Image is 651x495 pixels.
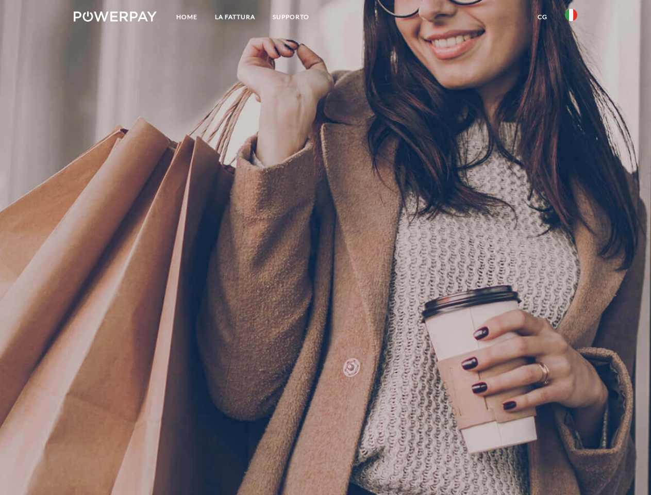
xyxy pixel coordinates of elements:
[206,8,264,26] a: LA FATTURA
[168,8,206,26] a: Home
[565,9,577,21] img: it
[74,11,157,22] img: logo-powerpay-white.svg
[264,8,318,26] a: Supporto
[529,8,556,26] a: CG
